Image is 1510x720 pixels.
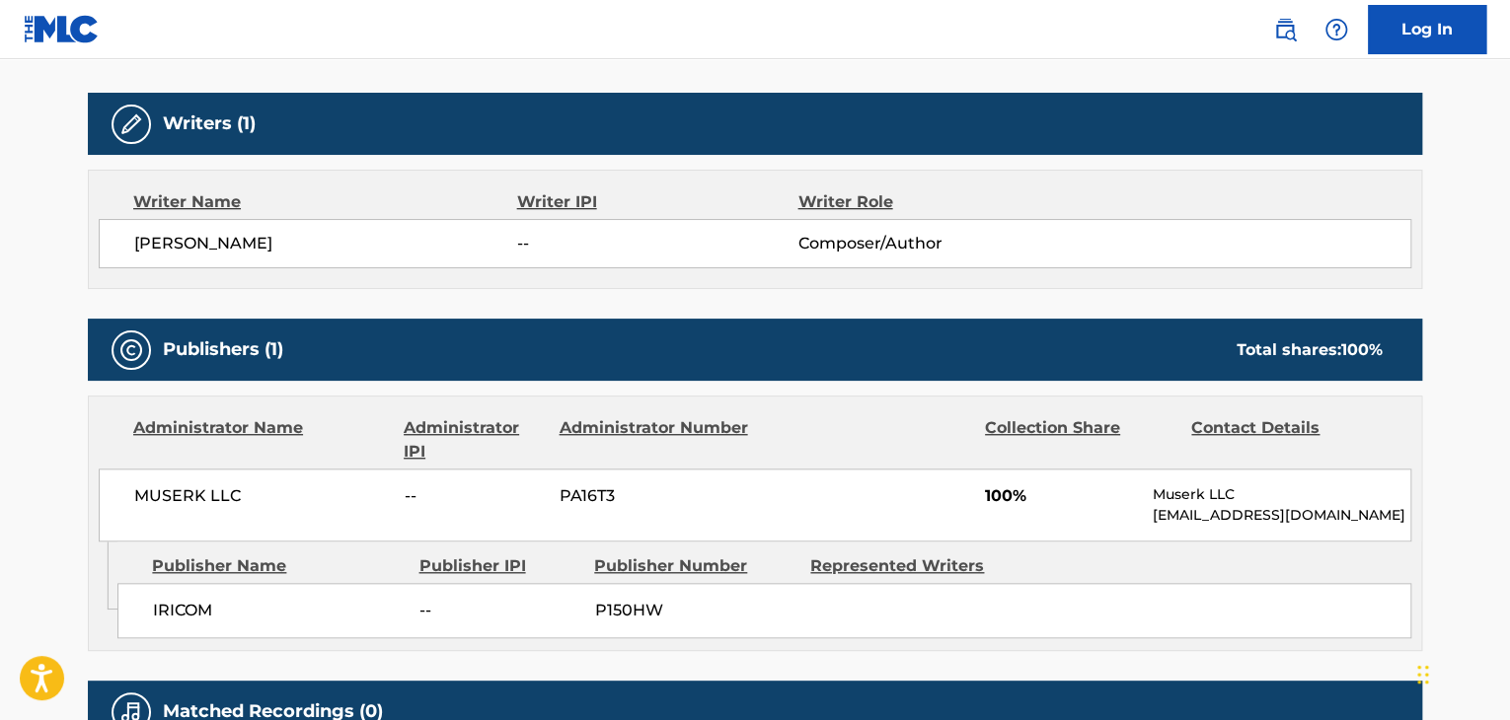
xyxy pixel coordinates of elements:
h5: Writers (1) [163,112,256,135]
div: Represented Writers [810,554,1012,578]
div: Contact Details [1191,416,1383,464]
a: Public Search [1265,10,1305,49]
img: help [1324,18,1348,41]
a: Log In [1368,5,1486,54]
span: -- [405,484,545,508]
div: Publisher Name [152,554,404,578]
img: Writers [119,112,143,136]
span: 100% [985,484,1138,508]
p: Muserk LLC [1153,484,1410,505]
div: Publisher IPI [418,554,579,578]
span: [PERSON_NAME] [134,232,517,255]
div: Drag [1417,645,1429,704]
p: [EMAIL_ADDRESS][DOMAIN_NAME] [1153,505,1410,526]
h5: Publishers (1) [163,338,283,361]
div: Administrator Number [559,416,750,464]
span: P150HW [594,599,795,622]
span: PA16T3 [560,484,751,508]
div: Collection Share [985,416,1176,464]
div: Administrator Name [133,416,389,464]
span: MUSERK LLC [134,484,390,508]
div: Administrator IPI [404,416,544,464]
iframe: Chat Widget [1411,625,1510,720]
span: Composer/Author [797,232,1053,255]
div: Publisher Number [594,554,795,578]
span: -- [419,599,579,622]
div: Writer Name [133,190,517,214]
span: 100 % [1341,340,1383,359]
img: MLC Logo [24,15,100,43]
span: IRICOM [153,599,405,622]
img: Publishers [119,338,143,362]
img: search [1273,18,1297,41]
div: Help [1317,10,1356,49]
div: Total shares: [1237,338,1383,362]
span: -- [517,232,797,255]
div: Writer Role [797,190,1053,214]
div: Writer IPI [517,190,798,214]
